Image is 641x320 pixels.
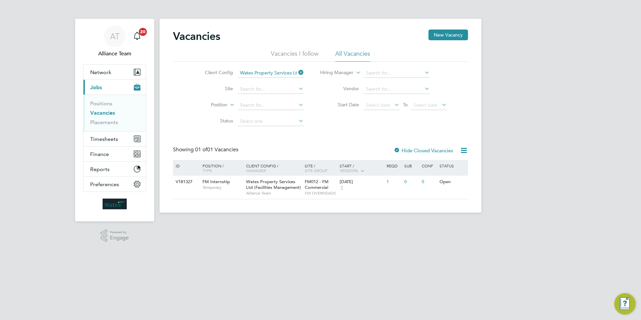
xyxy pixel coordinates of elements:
input: Search for... [238,85,304,94]
div: Sub [403,160,420,171]
span: 20 [139,28,147,36]
span: Alliance Team [83,50,146,58]
button: Jobs [83,80,146,95]
h2: Vacancies [173,30,220,43]
span: Preferences [90,181,119,188]
label: Position [189,102,227,108]
label: Hiring Manager [315,69,353,76]
span: Select date [413,102,438,108]
span: Timesheets [90,136,118,142]
span: Finance [90,151,109,157]
button: Reports [83,162,146,176]
span: Network [90,69,111,75]
button: Finance [83,147,146,161]
label: Start Date [320,102,359,108]
a: Positions [90,100,112,107]
button: New Vacancy [428,30,468,40]
span: Jobs [90,84,102,91]
span: Reports [90,166,110,172]
div: 1 [385,176,402,188]
li: All Vacancies [335,50,370,62]
a: 20 [130,25,144,47]
div: [DATE] [340,179,383,185]
span: FM012 - FM Commercial [305,179,329,190]
div: Start / [338,160,385,177]
span: 01 Vacancies [195,146,238,153]
input: Search for... [364,85,430,94]
div: Conf [420,160,438,171]
div: Open [438,176,467,188]
span: 01 of [195,146,207,153]
button: Preferences [83,177,146,192]
label: Hide Closed Vacancies [394,147,453,154]
a: Vacancies [90,110,115,116]
span: Powered by [110,229,129,235]
div: 0 [420,176,438,188]
span: Site Group [305,168,328,173]
a: Placements [90,119,118,125]
div: Status [438,160,467,171]
span: To [401,100,410,109]
a: Go to home page [83,199,146,209]
div: Site / [303,160,338,176]
div: Showing [173,146,240,153]
div: V181327 [174,176,197,188]
span: 1 [340,185,344,191]
button: Network [83,65,146,79]
nav: Main navigation [75,19,154,221]
div: 0 [403,176,420,188]
input: Search for... [364,68,430,78]
span: Manager [246,168,266,173]
div: Jobs [83,95,146,131]
label: Client Config [194,69,233,75]
img: wates-logo-retina.png [103,199,127,209]
button: Engage Resource Center [614,293,636,315]
a: Powered byEngage [101,229,129,242]
input: Select one [238,117,304,126]
span: Temporary [202,185,243,190]
input: Search for... [238,101,304,110]
span: Vendors [340,168,358,173]
li: Vacancies I follow [271,50,318,62]
label: Status [194,118,233,124]
div: Reqd [385,160,402,171]
span: Select date [366,102,390,108]
div: Position / [197,160,244,176]
span: Type [202,168,212,173]
span: Engage [110,235,129,241]
span: Alliance Team [246,191,301,196]
label: Vendor [320,86,359,92]
span: FM Internship [202,179,230,184]
span: FM OVERHEADS [305,191,337,196]
input: Search for... [238,68,304,78]
div: ID [174,160,197,171]
span: Wates Property Services Ltd (Facilities Management) [246,179,301,190]
div: Client Config / [244,160,303,176]
a: ATAlliance Team [83,25,146,58]
button: Timesheets [83,131,146,146]
label: Site [194,86,233,92]
span: AT [110,32,120,41]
